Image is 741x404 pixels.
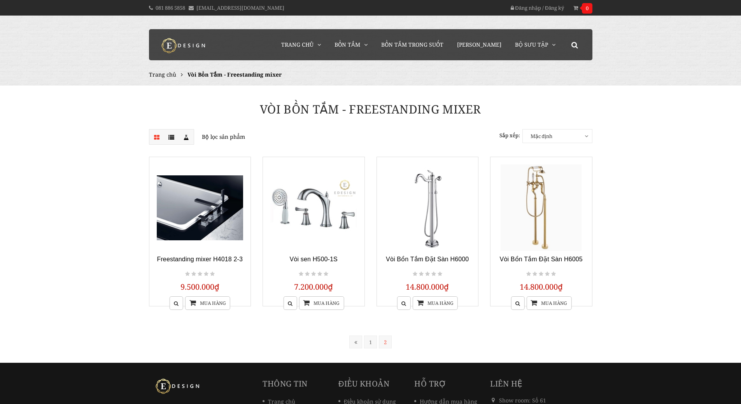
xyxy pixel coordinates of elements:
[324,271,328,278] i: Not rated yet!
[545,271,550,278] i: Not rated yet!
[185,296,230,310] a: Mua hàng
[305,271,310,278] i: Not rated yet!
[509,29,561,60] a: Bộ Sưu Tập
[413,271,417,278] i: Not rated yet!
[180,282,219,292] span: 9.500.000₫
[143,101,598,117] h1: Vòi Bồn Tắm - Freestanding mixer
[419,271,424,278] i: Not rated yet!
[551,271,556,278] i: Not rated yet!
[149,378,207,394] img: logo Kreiner Germany - Edesign Interior
[155,38,213,53] img: logo Kreiner Germany - Edesign Interior
[184,269,216,279] div: Not rated yet!
[406,282,449,292] span: 14.800.000₫
[490,378,523,389] span: Liên hệ
[290,256,338,262] a: Vòi sen H500-1S
[381,41,443,48] span: Bồn Tắm Trong Suốt
[515,41,548,48] span: Bộ Sưu Tập
[542,4,544,11] span: /
[275,29,327,60] a: Trang chủ
[500,256,583,262] a: Vòi Bồn Tắm Đặt Sàn H6005
[457,41,501,48] span: [PERSON_NAME]
[149,71,176,78] a: Trang chủ
[329,29,373,60] a: Bồn Tắm
[523,129,592,143] span: Mặc định
[156,4,185,11] a: 081 886 5858
[338,378,389,389] a: Điều khoản
[299,271,303,278] i: Not rated yet!
[196,4,284,11] a: [EMAIL_ADDRESS][DOMAIN_NAME]
[412,269,443,279] div: Not rated yet!
[294,282,333,292] span: 7.200.000₫
[499,129,520,142] label: Sắp xếp:
[431,271,436,278] i: Not rated yet!
[438,271,442,278] i: Not rated yet!
[364,336,377,348] a: 1
[149,129,365,145] p: Bộ lọc sản phẩm
[539,271,543,278] i: Not rated yet!
[533,271,537,278] i: Not rated yet!
[375,29,449,60] a: Bồn Tắm Trong Suốt
[451,29,507,60] a: [PERSON_NAME]
[526,296,571,310] a: Mua hàng
[386,256,469,262] a: Vòi Bồn Tắm Đặt Sàn H6000
[281,41,314,48] span: Trang chủ
[414,378,446,389] a: Hỗ trợ
[187,71,282,78] span: Vòi Bồn Tắm - Freestanding mixer
[299,296,344,310] a: Mua hàng
[204,271,208,278] i: Not rated yet!
[526,271,531,278] i: Not rated yet!
[298,269,329,279] div: Not rated yet!
[525,269,557,279] div: Not rated yet!
[311,271,316,278] i: Not rated yet!
[582,3,592,14] span: 0
[317,271,322,278] i: Not rated yet!
[425,271,430,278] i: Not rated yet!
[157,256,243,262] a: Freestanding mixer H4018 2-3
[198,271,202,278] i: Not rated yet!
[379,336,392,348] a: 2
[185,271,190,278] i: Not rated yet!
[520,282,563,292] span: 14.800.000₫
[263,378,308,389] a: Thông tin
[335,41,360,48] span: Bồn Tắm
[413,296,458,310] a: Mua hàng
[191,271,196,278] i: Not rated yet!
[210,271,215,278] i: Not rated yet!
